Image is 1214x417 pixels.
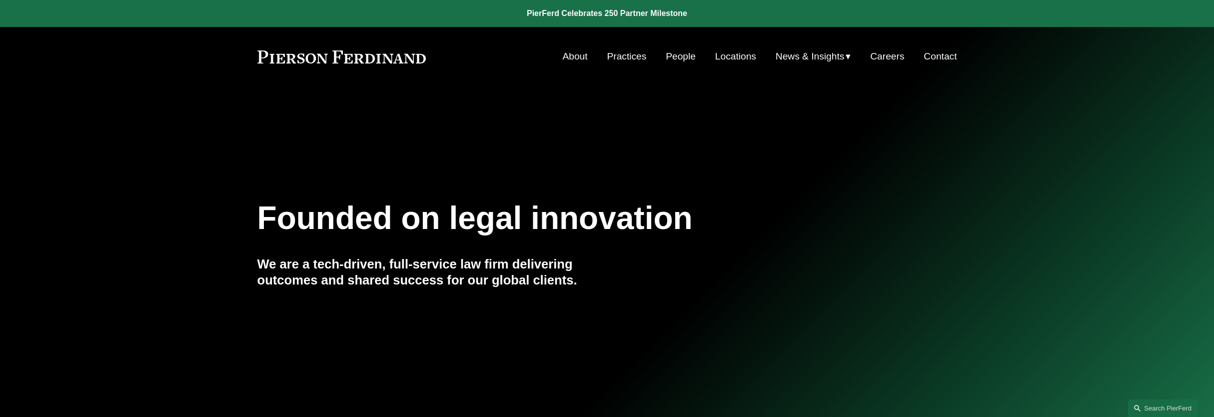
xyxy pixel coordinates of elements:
a: Locations [715,47,756,66]
a: About [562,47,587,66]
a: Contact [924,47,957,66]
a: folder dropdown [776,47,851,66]
h4: We are a tech-driven, full-service law firm delivering outcomes and shared success for our global... [257,256,607,288]
h1: Founded on legal innovation [257,200,841,236]
a: Careers [870,47,904,66]
a: Search this site [1128,399,1198,417]
a: People [666,47,696,66]
a: Practices [607,47,646,66]
span: News & Insights [776,48,845,65]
